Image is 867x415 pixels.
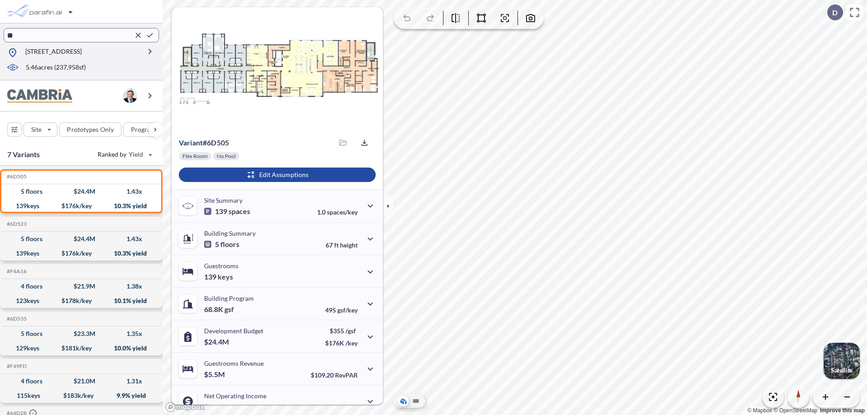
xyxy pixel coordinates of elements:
p: No Pool [217,153,236,160]
p: Site Summary [204,196,242,204]
h5: Click to copy the code [5,316,27,322]
p: $5.5M [204,370,226,379]
button: Site Plan [410,396,421,406]
span: Yield [129,150,144,159]
p: Building Summary [204,229,256,237]
p: 495 [325,306,358,314]
span: spaces/key [327,208,358,216]
p: $109.20 [311,371,358,379]
span: Variant [179,138,203,147]
p: Flex Room [182,153,208,160]
h5: Click to copy the code [5,268,27,275]
span: height [340,241,358,249]
p: D [832,9,838,17]
span: gsf [224,305,234,314]
p: Guestrooms [204,262,238,270]
p: 5 [204,240,239,249]
img: Switcher Image [824,343,860,379]
span: margin [338,404,358,411]
p: 139 [204,272,233,281]
span: /key [345,339,358,347]
p: Prototypes Only [67,125,114,134]
img: BrandImage [7,89,72,103]
p: 5.46 acres ( 237,958 sf) [26,63,86,73]
span: ft [334,241,339,249]
p: 45.0% [319,404,358,411]
p: $2.5M [204,402,226,411]
button: Switcher ImageSatellite [824,343,860,379]
span: /gsf [345,327,356,335]
h5: Click to copy the code [5,221,27,227]
a: Improve this map [820,407,865,414]
p: 68.8K [204,305,234,314]
button: Edit Assumptions [179,168,376,182]
p: $24.4M [204,337,230,346]
p: 7 Variants [7,149,40,160]
p: Net Operating Income [204,392,266,400]
p: $355 [325,327,358,335]
p: $176K [325,339,358,347]
button: Prototypes Only [59,122,121,137]
button: Ranked by Yield [90,147,158,162]
h5: Click to copy the code [5,173,27,180]
span: floors [220,240,239,249]
a: OpenStreetMap [774,407,817,414]
h5: Click to copy the code [5,363,27,369]
p: # 6d505 [179,138,229,147]
button: Site [23,122,57,137]
p: Edit Assumptions [259,170,308,179]
span: spaces [228,207,250,216]
p: 1.0 [317,208,358,216]
p: 139 [204,207,250,216]
p: Building Program [204,294,254,302]
p: Satellite [831,367,853,374]
img: user logo [123,89,137,103]
p: Development Budget [204,327,263,335]
p: [STREET_ADDRESS] [25,47,82,58]
button: Program [123,122,172,137]
button: Aerial View [398,396,409,406]
span: RevPAR [335,371,358,379]
p: Guestrooms Revenue [204,359,264,367]
a: Mapbox homepage [165,402,205,412]
span: keys [218,272,233,281]
p: 67 [326,241,358,249]
p: Program [131,125,156,134]
span: gsf/key [337,306,358,314]
a: Mapbox [747,407,772,414]
p: Site [31,125,42,134]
